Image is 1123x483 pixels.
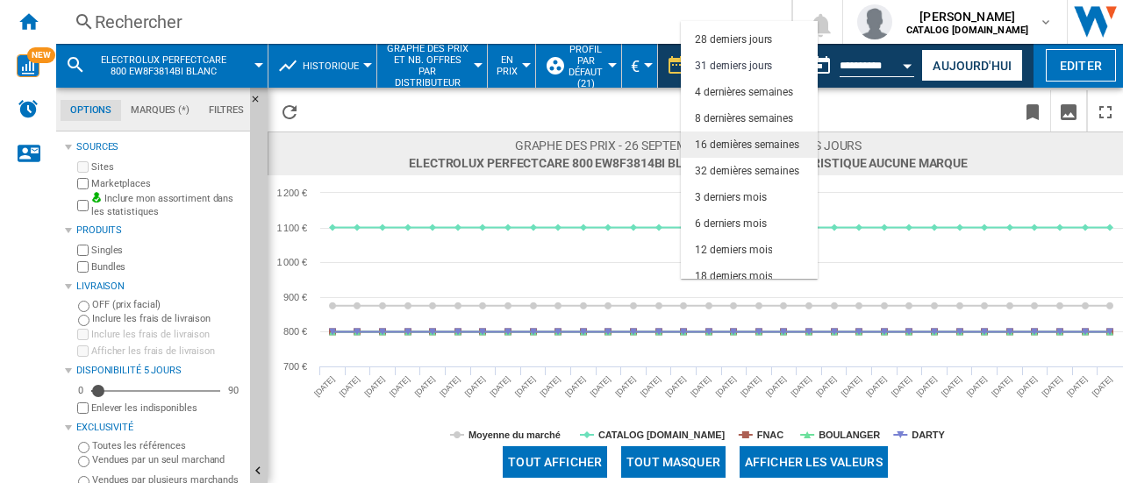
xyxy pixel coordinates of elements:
[695,32,772,47] div: 28 derniers jours
[695,138,799,153] div: 16 dernières semaines
[695,111,793,126] div: 8 dernières semaines
[695,269,772,284] div: 18 derniers mois
[695,190,767,205] div: 3 derniers mois
[695,85,793,100] div: 4 dernières semaines
[695,217,767,231] div: 6 derniers mois
[695,243,772,258] div: 12 derniers mois
[695,59,772,74] div: 31 derniers jours
[695,164,799,179] div: 32 dernières semaines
